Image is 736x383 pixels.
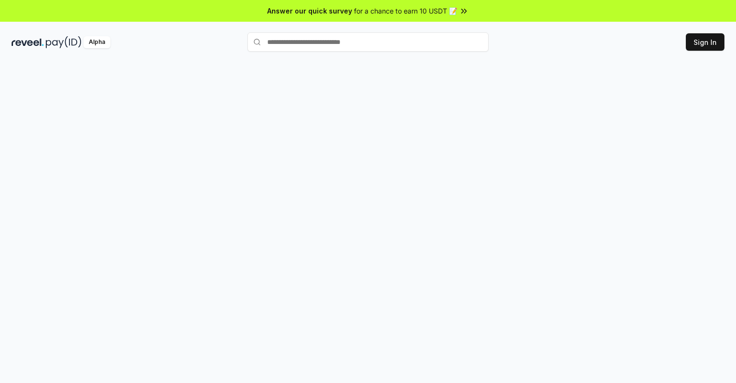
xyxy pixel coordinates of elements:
[686,33,724,51] button: Sign In
[354,6,457,16] span: for a chance to earn 10 USDT 📝
[267,6,352,16] span: Answer our quick survey
[83,36,110,48] div: Alpha
[46,36,82,48] img: pay_id
[12,36,44,48] img: reveel_dark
